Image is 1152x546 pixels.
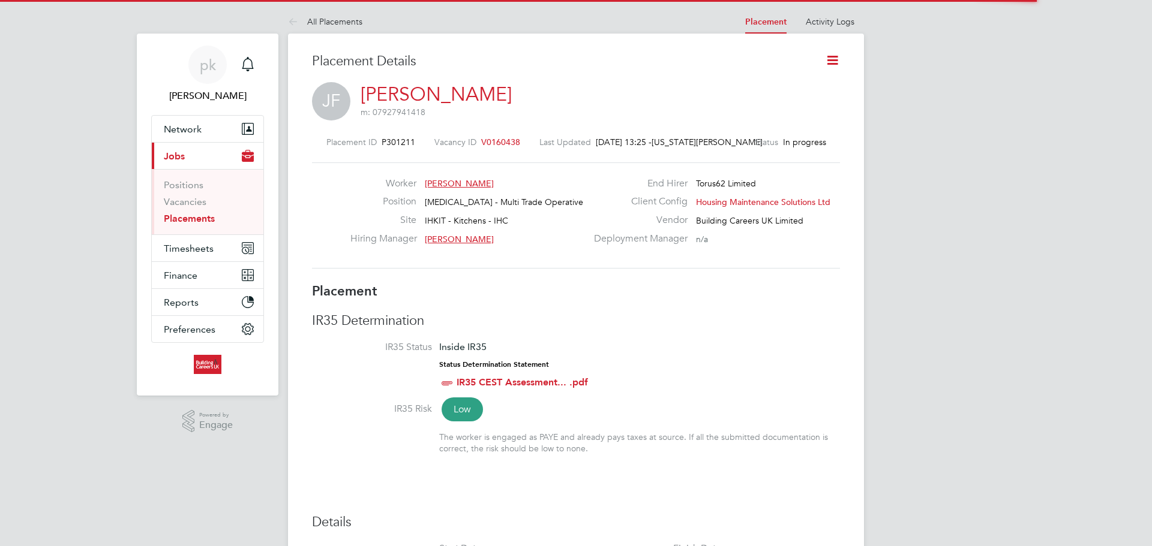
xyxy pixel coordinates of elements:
[783,137,826,147] span: In progress
[425,197,583,207] span: [MEDICAL_DATA] - Multi Trade Operative
[481,137,520,147] span: V0160438
[539,137,591,147] label: Last Updated
[587,177,688,190] label: End Hirer
[312,403,432,415] label: IR35 Risk
[806,16,854,27] a: Activity Logs
[652,137,736,147] span: [US_STATE][PERSON_NAME]
[425,178,494,189] span: [PERSON_NAME]
[200,57,216,73] span: pk
[312,283,377,299] b: Placement
[152,116,263,142] button: Network
[350,195,416,208] label: Position
[199,410,233,420] span: Powered by
[312,312,840,330] h3: IR35 Determination
[350,214,416,227] label: Site
[164,213,215,224] a: Placements
[164,196,206,207] a: Vacancies
[152,316,263,342] button: Preferences
[152,262,263,288] button: Finance
[382,137,415,147] span: P301211
[439,360,549,369] strong: Status Determination Statement
[164,179,203,191] a: Positions
[137,34,278,396] nav: Main navigation
[457,376,588,388] a: IR35 CEST Assessment... .pdf
[439,432,840,453] div: The worker is engaged as PAYE and already pays taxes at source. If all the submitted documentatio...
[587,233,688,245] label: Deployment Manager
[350,233,416,245] label: Hiring Manager
[696,178,756,189] span: Torus62 Limited
[164,150,185,162] span: Jobs
[312,514,840,531] h3: Details
[439,341,487,352] span: Inside IR35
[587,214,688,227] label: Vendor
[182,410,233,433] a: Powered byEngage
[199,420,233,430] span: Engage
[164,270,197,281] span: Finance
[587,195,688,208] label: Client Config
[312,53,807,70] h3: Placement Details
[164,243,214,254] span: Timesheets
[434,137,476,147] label: Vacancy ID
[361,83,512,106] a: [PERSON_NAME]
[312,82,350,120] span: JF
[350,177,416,190] label: Worker
[442,397,483,421] span: Low
[151,89,264,103] span: patryk klimorowski
[151,46,264,103] a: pk[PERSON_NAME]
[326,137,377,147] label: Placement ID
[596,137,652,147] span: [DATE] 13:25 -
[152,143,263,169] button: Jobs
[696,197,830,207] span: Housing Maintenance Solutions Ltd
[164,324,215,335] span: Preferences
[152,289,263,315] button: Reports
[361,107,425,117] span: m: 07927941418
[164,123,202,135] span: Network
[696,234,708,245] span: n/a
[755,137,778,147] label: Status
[288,16,362,27] a: All Placements
[425,234,494,245] span: [PERSON_NAME]
[164,297,199,308] span: Reports
[151,355,264,374] a: Go to home page
[194,355,221,374] img: buildingcareersuk-logo-retina.png
[312,341,432,354] label: IR35 Status
[696,215,803,226] span: Building Careers UK Limited
[745,17,787,27] a: Placement
[152,235,263,261] button: Timesheets
[425,215,508,226] span: IHKIT - Kitchens - IHC
[152,169,263,234] div: Jobs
